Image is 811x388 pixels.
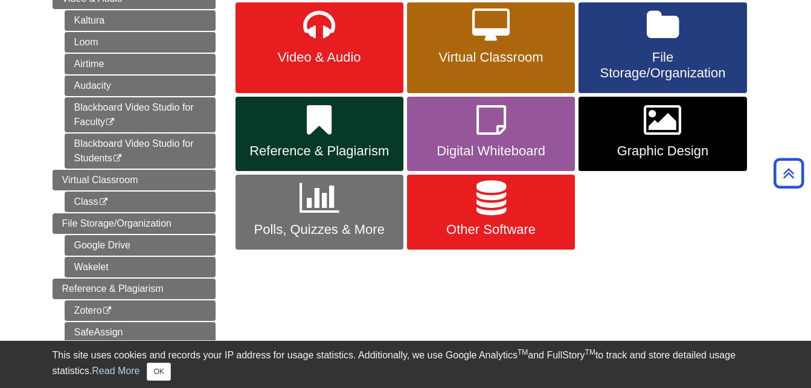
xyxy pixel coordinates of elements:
a: SafeAssign [65,322,216,343]
span: Virtual Classroom [62,175,138,185]
a: Graphic Design [579,97,746,172]
span: File Storage/Organization [588,50,737,81]
span: Video & Audio [245,50,394,65]
a: File Storage/Organization [53,213,216,234]
a: Wakelet [65,257,216,277]
span: Polls, Quizzes & More [245,222,394,238]
a: Loom [65,32,216,53]
sup: TM [585,348,595,357]
span: Digital Whiteboard [416,143,566,159]
a: Airtime [65,54,216,74]
span: Virtual Classroom [416,50,566,65]
span: Reference & Plagiarism [245,143,394,159]
i: This link opens in a new window [112,155,123,163]
a: Back to Top [769,165,808,181]
a: Virtual Classroom [407,2,575,93]
a: File Storage/Organization [579,2,746,93]
i: This link opens in a new window [102,307,112,315]
a: Kaltura [65,10,216,31]
a: Google Drive [65,235,216,256]
a: Class [65,192,216,212]
i: This link opens in a new window [98,198,109,206]
a: Video & Audio [236,2,403,93]
div: This site uses cookies and records your IP address for usage statistics. Additionally, we use Goo... [53,348,759,381]
a: Blackboard Video Studio for Faculty [65,97,216,132]
a: Virtual Classroom [53,170,216,190]
a: Audacity [65,76,216,96]
a: Zotero [65,300,216,321]
a: Reference & Plagiarism [53,279,216,299]
a: Polls, Quizzes & More [236,175,403,250]
sup: TM [518,348,528,357]
button: Close [147,363,170,381]
span: Other Software [416,222,566,238]
span: Graphic Design [588,143,737,159]
a: Read More [92,366,139,376]
span: File Storage/Organization [62,218,171,228]
a: Blackboard Video Studio for Students [65,134,216,169]
span: Reference & Plagiarism [62,283,164,294]
i: This link opens in a new window [105,118,115,126]
a: Reference & Plagiarism [236,97,403,172]
a: Other Software [407,175,575,250]
a: Digital Whiteboard [407,97,575,172]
